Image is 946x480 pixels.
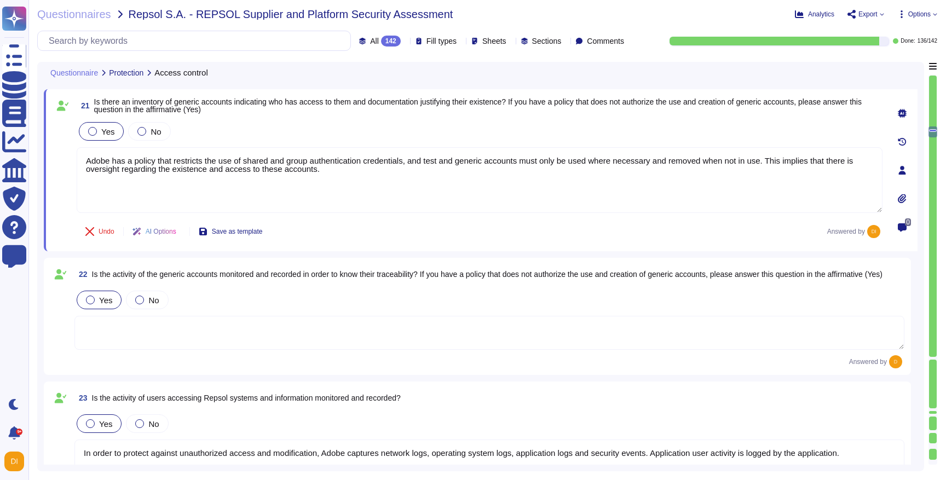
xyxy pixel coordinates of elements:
button: Save as template [190,221,272,242]
span: Sheets [482,37,506,45]
img: user [867,225,880,238]
img: user [4,452,24,471]
span: No [148,296,159,305]
span: Yes [99,419,112,429]
span: Repsol S.A. - REPSOL Supplier and Platform Security Assessment [129,9,453,20]
span: 136 / 142 [918,38,937,44]
button: Analytics [795,10,834,19]
span: All [370,37,379,45]
input: Search by keywords [43,31,350,50]
span: Protection [109,69,143,77]
span: Yes [99,296,112,305]
span: Export [858,11,878,18]
div: 9+ [16,429,22,435]
button: Undo [77,221,123,242]
span: Questionnaire [50,69,98,77]
span: Sections [532,37,562,45]
img: user [889,355,902,368]
div: 142 [381,36,401,47]
span: 0 [905,218,911,226]
span: Questionnaires [37,9,111,20]
span: Is there an inventory of generic accounts indicating who has access to them and documentation jus... [94,97,862,114]
button: user [2,449,32,473]
span: Comments [587,37,624,45]
textarea: In order to protect against unauthorized access and modification, Adobe captures network logs, op... [74,439,904,473]
span: Save as template [212,228,263,235]
span: 22 [74,270,88,278]
span: Analytics [808,11,834,18]
span: Is the activity of the generic accounts monitored and recorded in order to know their traceabilit... [92,270,882,279]
textarea: Adobe has a policy that restricts the use of shared and group authentication credentials, and tes... [77,147,882,213]
span: Access control [154,68,208,77]
span: No [148,419,159,429]
span: Is the activity of users accessing Repsol systems and information monitored and recorded? [92,394,401,402]
span: Answered by [827,228,865,235]
span: Fill types [426,37,457,45]
span: AI Options [146,228,176,235]
span: Done: [901,38,915,44]
span: No [151,127,161,136]
span: Options [908,11,931,18]
span: 23 [74,394,88,402]
span: Undo [99,228,114,235]
span: Answered by [849,358,887,365]
span: Yes [101,127,114,136]
span: 21 [77,102,90,109]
